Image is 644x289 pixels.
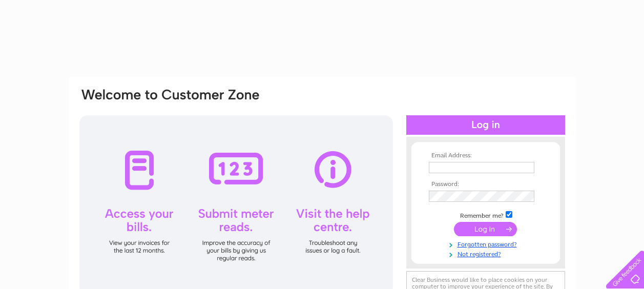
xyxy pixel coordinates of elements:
[454,222,517,236] input: Submit
[426,210,545,220] td: Remember me?
[426,152,545,159] th: Email Address:
[429,249,545,258] a: Not registered?
[426,181,545,188] th: Password:
[429,239,545,249] a: Forgotten password?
